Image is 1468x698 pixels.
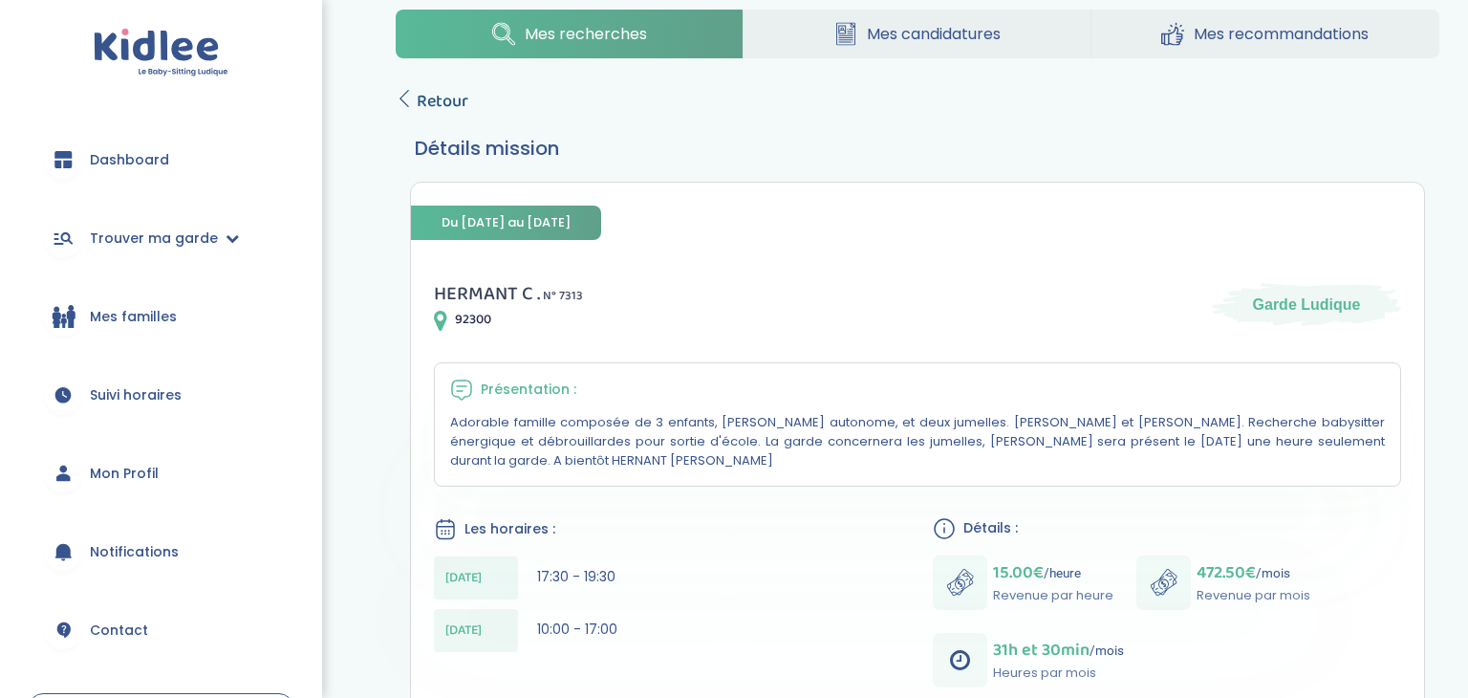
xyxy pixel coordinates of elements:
a: Notifications [29,517,293,586]
span: Contact [90,621,148,641]
span: Du [DATE] au [DATE] [411,206,601,239]
span: Garde Ludique [1253,294,1361,315]
span: N° 7313 [543,286,583,306]
span: [DATE] [445,621,482,641]
img: logo.svg [94,29,228,77]
p: /mois [993,637,1124,664]
span: Mes candidatures [867,22,1001,46]
p: Revenue par mois [1197,586,1310,605]
span: 31h et 30min [993,637,1090,664]
a: Mes familles [29,282,293,351]
span: 472.50€ [1197,559,1256,586]
p: Revenue par heure [993,586,1113,605]
span: Mes recommandations [1194,22,1369,46]
p: Heures par mois [993,664,1124,683]
span: Mon Profil [90,464,159,484]
span: Retour [417,88,468,115]
a: Mes recommandations [1091,10,1439,58]
a: Suivi horaires [29,360,293,429]
a: Contact [29,596,293,665]
span: Notifications [90,542,179,562]
span: Présentation : [481,380,576,400]
p: /mois [1197,559,1310,586]
span: Détails : [963,518,1018,538]
p: Adorable famille composée de 3 enfants, [PERSON_NAME] autonome, et deux jumelles. [PERSON_NAME] e... [450,413,1385,470]
span: 17:30 - 19:30 [537,567,615,586]
span: 15.00€ [993,559,1044,586]
a: Mes recherches [396,10,743,58]
a: Retour [396,88,468,115]
span: Les horaires : [464,519,555,539]
span: 92300 [455,310,491,330]
span: Trouver ma garde [90,229,218,249]
a: Dashboard [29,125,293,194]
span: 10:00 - 17:00 [537,620,617,639]
h3: Détails mission [415,134,1420,163]
a: Trouver ma garde [29,204,293,273]
span: Suivi horaires [90,385,182,405]
span: Mes recherches [525,22,647,46]
a: Mes candidatures [744,10,1090,58]
a: Mon Profil [29,439,293,508]
span: [DATE] [445,568,482,588]
span: HERMANT C . [434,278,540,309]
span: Mes familles [90,307,177,327]
span: Dashboard [90,150,169,170]
p: /heure [993,559,1113,586]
